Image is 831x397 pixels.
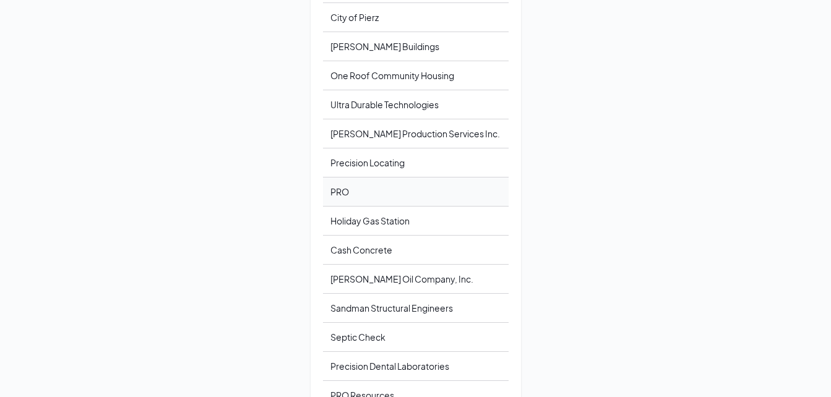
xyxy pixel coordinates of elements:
div: Cash Concrete [323,236,509,265]
div: Precision Dental Laboratories [323,352,509,381]
div: Precision Locating [323,148,509,177]
div: [PERSON_NAME] Buildings [323,32,509,61]
div: [PERSON_NAME] Oil Company, Inc. [323,265,509,294]
div: Ultra Durable Technologies [323,90,509,119]
div: [PERSON_NAME] Production Services Inc. [323,119,509,148]
div: PRO [323,177,509,207]
div: Septic Check [323,323,509,352]
div: Sandman Structural Engineers [323,294,509,323]
div: City of Pierz [323,3,509,32]
div: Holiday Gas Station [323,207,509,236]
div: One Roof Community Housing [323,61,509,90]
